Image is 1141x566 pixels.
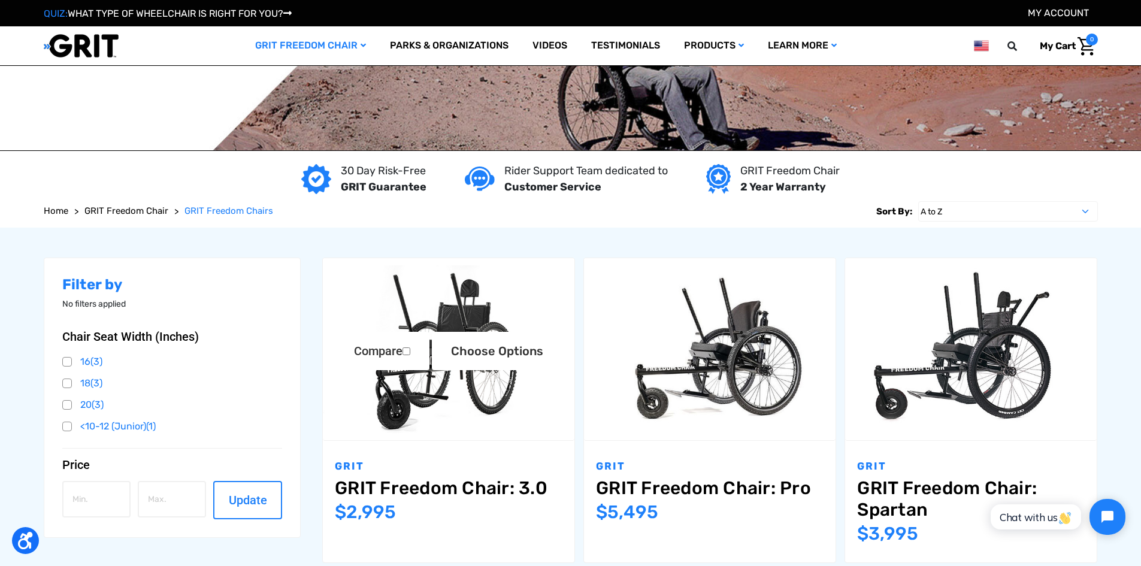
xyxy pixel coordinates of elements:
strong: Customer Service [504,180,601,193]
a: <10-12 (Junior)(1) [62,417,283,435]
span: Home [44,205,68,216]
button: Price [62,458,283,472]
p: 30 Day Risk-Free [341,163,426,179]
img: GRIT All-Terrain Wheelchair and Mobility Equipment [44,34,119,58]
button: Chair Seat Width (Inches) [62,329,283,344]
a: Testimonials [579,26,672,65]
label: Compare [335,332,429,370]
span: Chair Seat Width (Inches) [62,329,199,344]
span: My Cart [1040,40,1076,52]
a: Learn More [756,26,849,65]
span: $2,995 [335,501,396,523]
img: GRIT Freedom Chair Pro: the Pro model shown including contoured Invacare Matrx seatback, Spinergy... [584,265,836,433]
p: GRIT Freedom Chair [740,163,840,179]
a: GRIT Freedom Chair: 3.0,$2,995.00 [335,477,562,499]
input: Compare [402,347,410,355]
p: No filters applied [62,298,283,310]
a: 20(3) [62,396,283,414]
span: QUIZ: [44,8,68,19]
a: GRIT Freedom Chair: Spartan,$3,995.00 [845,258,1097,441]
button: Update [213,481,282,519]
span: (1) [146,420,156,432]
span: GRIT Freedom Chairs [184,205,273,216]
a: GRIT Freedom Chair [243,26,378,65]
a: GRIT Freedom Chair: 3.0,$2,995.00 [323,258,574,441]
img: GRIT Freedom Chair: 3.0 [323,265,574,433]
span: $3,995 [857,523,918,544]
a: GRIT Freedom Chairs [184,204,273,218]
span: (3) [92,399,104,410]
span: $5,495 [596,501,658,523]
a: 16(3) [62,353,283,371]
input: Min. [62,481,131,517]
span: (3) [90,377,102,389]
p: GRIT [596,459,824,474]
p: GRIT [857,459,1085,474]
a: Products [672,26,756,65]
a: QUIZ:WHAT TYPE OF WHEELCHAIR IS RIGHT FOR YOU? [44,8,292,19]
img: GRIT Guarantee [301,164,331,194]
label: Sort By: [876,201,912,222]
img: Customer service [465,167,495,191]
p: Rider Support Team dedicated to [504,163,668,179]
a: GRIT Freedom Chair: Spartan,$3,995.00 [857,477,1085,520]
a: Videos [520,26,579,65]
img: Year warranty [706,164,731,194]
span: (3) [90,356,102,367]
span: GRIT Freedom Chair [84,205,168,216]
img: us.png [974,38,988,53]
a: Home [44,204,68,218]
p: GRIT [335,459,562,474]
a: GRIT Freedom Chair [84,204,168,218]
input: Search [1013,34,1031,59]
img: GRIT Freedom Chair: Spartan [845,265,1097,433]
strong: 2 Year Warranty [740,180,826,193]
a: 18(3) [62,374,283,392]
strong: GRIT Guarantee [341,180,426,193]
h2: Filter by [62,276,283,293]
a: GRIT Freedom Chair: Pro,$5,495.00 [584,258,836,441]
a: Account [1028,7,1089,19]
img: Cart [1078,37,1095,56]
span: 0 [1086,34,1098,46]
a: GRIT Freedom Chair: Pro,$5,495.00 [596,477,824,499]
a: Cart with 0 items [1031,34,1098,59]
a: Parks & Organizations [378,26,520,65]
span: Price [62,458,90,472]
iframe: Tidio Chat [977,489,1136,545]
input: Max. [138,481,206,517]
a: Choose Options [432,332,562,370]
